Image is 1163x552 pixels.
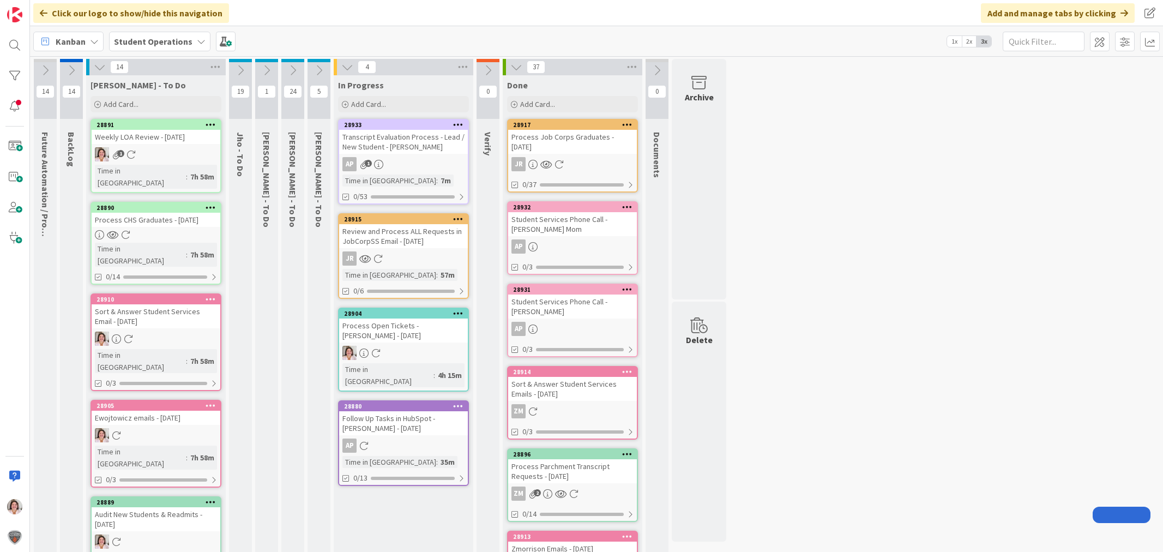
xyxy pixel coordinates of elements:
[339,224,468,248] div: Review and Process ALL Requests in JobCorpSS Email - [DATE]
[231,85,250,98] span: 19
[104,99,138,109] span: Add Card...
[92,497,220,507] div: 28889
[436,175,438,187] span: :
[513,286,637,293] div: 28931
[339,120,468,130] div: 28933
[511,239,526,254] div: AP
[508,367,637,401] div: 28914Sort & Answer Student Services Emails - [DATE]
[344,403,468,410] div: 28880
[188,355,217,367] div: 7h 58m
[106,474,116,485] span: 0/3
[342,363,433,387] div: Time in [GEOGRAPHIC_DATA]
[114,36,192,47] b: Student Operations
[188,171,217,183] div: 7h 58m
[339,120,468,154] div: 28933Transcript Evaluation Process - Lead / New Student - [PERSON_NAME]
[186,452,188,464] span: :
[92,332,220,346] div: EW
[522,426,533,437] span: 0/3
[962,36,977,47] span: 2x
[97,402,220,410] div: 28905
[92,295,220,328] div: 28910Sort & Answer Student Services Email - [DATE]
[436,456,438,468] span: :
[97,499,220,506] div: 28889
[483,132,493,155] span: Verify
[92,295,220,304] div: 28910
[339,309,468,343] div: 28904Process Open Tickets - [PERSON_NAME] - [DATE]
[513,451,637,458] div: 28896
[508,157,637,171] div: JR
[7,7,22,22] img: Visit kanbanzone.com
[310,85,328,98] span: 5
[95,428,109,442] img: EW
[66,132,77,167] span: BackLog
[508,322,637,336] div: AP
[508,120,637,130] div: 28917
[92,428,220,442] div: EW
[522,344,533,355] span: 0/3
[513,203,637,211] div: 28932
[188,452,217,464] div: 7h 58m
[508,459,637,483] div: Process Parchment Transcript Requests - [DATE]
[339,401,468,411] div: 28880
[339,401,468,435] div: 28880Follow Up Tasks in HubSpot - [PERSON_NAME] - [DATE]
[257,85,276,98] span: 1
[508,130,637,154] div: Process Job Corps Graduates - [DATE]
[365,160,372,167] span: 1
[534,489,541,496] span: 2
[508,202,637,212] div: 28932
[339,251,468,266] div: JR
[513,121,637,129] div: 28917
[685,91,714,104] div: Archive
[339,214,468,248] div: 28915Review and Process ALL Requests in JobCorpSS Email - [DATE]
[110,61,129,74] span: 14
[648,85,666,98] span: 0
[92,497,220,531] div: 28889Audit New Students & Readmits - [DATE]
[339,309,468,319] div: 28904
[508,285,637,295] div: 28931
[353,191,367,202] span: 0/53
[92,535,220,549] div: EW
[508,532,637,542] div: 28913
[508,377,637,401] div: Sort & Answer Student Services Emails - [DATE]
[92,120,220,130] div: 28891
[507,80,528,91] span: Done
[342,346,357,360] img: EW
[91,80,186,91] span: Emilie - To Do
[186,171,188,183] span: :
[117,150,124,157] span: 1
[92,130,220,144] div: Weekly LOA Review - [DATE]
[186,249,188,261] span: :
[508,487,637,501] div: ZM
[92,203,220,227] div: 28890Process CHS Graduates - [DATE]
[338,80,384,91] span: In Progress
[92,507,220,531] div: Audit New Students & Readmits - [DATE]
[342,456,436,468] div: Time in [GEOGRAPHIC_DATA]
[353,472,367,484] span: 0/13
[508,239,637,254] div: AP
[344,215,468,223] div: 28915
[95,165,186,189] div: Time in [GEOGRAPHIC_DATA]
[686,333,713,346] div: Delete
[92,213,220,227] div: Process CHS Graduates - [DATE]
[438,175,454,187] div: 7m
[342,175,436,187] div: Time in [GEOGRAPHIC_DATA]
[353,285,364,297] span: 0/6
[339,411,468,435] div: Follow Up Tasks in HubSpot - [PERSON_NAME] - [DATE]
[339,439,468,453] div: AP
[284,85,302,98] span: 24
[508,120,637,154] div: 28917Process Job Corps Graduates - [DATE]
[511,487,526,501] div: ZM
[508,285,637,319] div: 28931Student Services Phone Call - [PERSON_NAME]
[344,310,468,317] div: 28904
[522,508,537,520] span: 0/14
[342,157,357,171] div: AP
[351,99,386,109] span: Add Card...
[508,367,637,377] div: 28914
[97,204,220,212] div: 28890
[520,99,555,109] span: Add Card...
[358,61,376,74] span: 4
[436,269,438,281] span: :
[522,261,533,273] span: 0/3
[438,269,457,281] div: 57m
[7,530,22,545] img: avatar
